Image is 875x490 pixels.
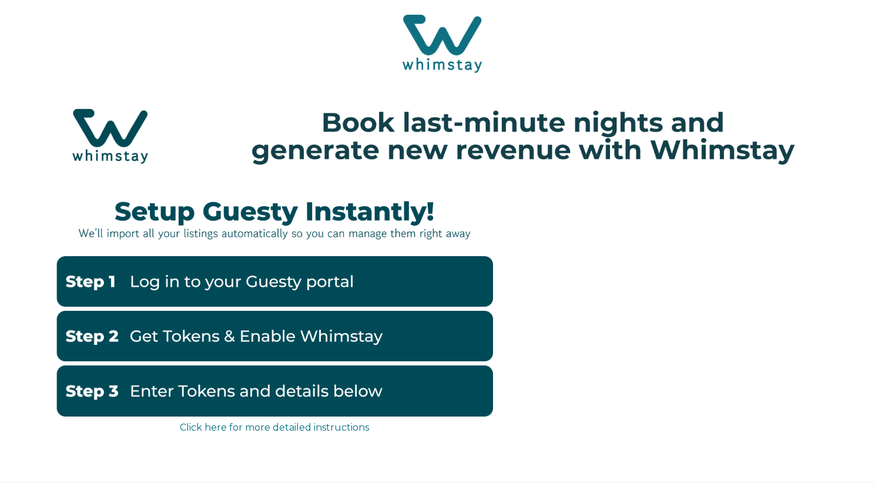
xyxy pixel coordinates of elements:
[56,365,493,416] img: EnterbelowGuesty
[12,91,863,182] img: Hubspot header for SSOB (4)
[56,185,493,251] img: instantlyguesty
[56,256,493,307] img: Guestystep1-2
[56,311,493,361] img: GuestyTokensandenable
[180,422,369,433] a: Click here for more detailed instructions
